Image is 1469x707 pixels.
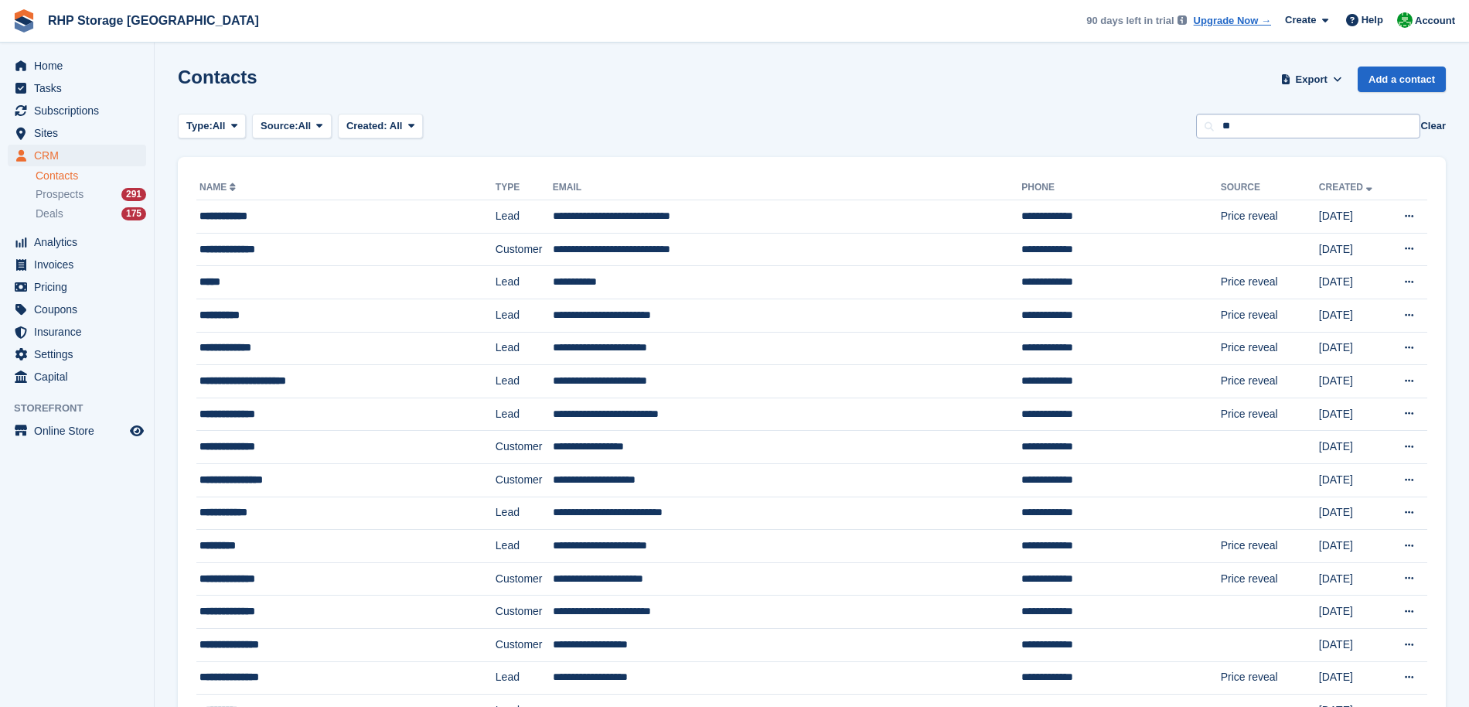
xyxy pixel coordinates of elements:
[1319,463,1388,497] td: [DATE]
[1319,628,1388,661] td: [DATE]
[1319,299,1388,332] td: [DATE]
[390,120,403,131] span: All
[496,200,553,234] td: Lead
[36,169,146,183] a: Contacts
[1362,12,1383,28] span: Help
[42,8,265,33] a: RHP Storage [GEOGRAPHIC_DATA]
[1221,365,1319,398] td: Price reveal
[346,120,387,131] span: Created:
[8,100,146,121] a: menu
[34,145,127,166] span: CRM
[496,431,553,464] td: Customer
[1319,398,1388,431] td: [DATE]
[1319,200,1388,234] td: [DATE]
[8,122,146,144] a: menu
[1194,13,1271,29] a: Upgrade Now →
[1319,661,1388,695] td: [DATE]
[496,530,553,563] td: Lead
[1420,118,1446,134] button: Clear
[8,145,146,166] a: menu
[496,266,553,299] td: Lead
[34,299,127,320] span: Coupons
[1319,530,1388,563] td: [DATE]
[496,365,553,398] td: Lead
[36,207,63,221] span: Deals
[496,176,553,200] th: Type
[496,628,553,661] td: Customer
[34,231,127,253] span: Analytics
[1319,233,1388,266] td: [DATE]
[1397,12,1413,28] img: Rod
[1319,497,1388,530] td: [DATE]
[12,9,36,32] img: stora-icon-8386f47178a22dfd0bd8f6a31ec36ba5ce8667c1dd55bd0f319d3a0aa187defe.svg
[1415,13,1455,29] span: Account
[1178,15,1187,25] img: icon-info-grey-7440780725fd019a000dd9b08b2336e03edf1995a4989e88bcd33f0948082b44.svg
[36,206,146,222] a: Deals 175
[1319,562,1388,596] td: [DATE]
[1296,72,1328,87] span: Export
[1221,200,1319,234] td: Price reveal
[1285,12,1316,28] span: Create
[8,366,146,388] a: menu
[213,118,226,134] span: All
[1358,67,1446,92] a: Add a contact
[14,401,154,416] span: Storefront
[34,55,127,77] span: Home
[496,596,553,629] td: Customer
[1319,365,1388,398] td: [DATE]
[186,118,213,134] span: Type:
[1319,332,1388,365] td: [DATE]
[8,254,146,275] a: menu
[496,463,553,497] td: Customer
[298,118,312,134] span: All
[34,321,127,343] span: Insurance
[8,321,146,343] a: menu
[1221,661,1319,695] td: Price reveal
[1277,67,1345,92] button: Export
[8,231,146,253] a: menu
[121,188,146,201] div: 291
[34,77,127,99] span: Tasks
[34,420,127,442] span: Online Store
[8,343,146,365] a: menu
[1319,431,1388,464] td: [DATE]
[1221,398,1319,431] td: Price reveal
[496,233,553,266] td: Customer
[496,661,553,695] td: Lead
[496,299,553,332] td: Lead
[1221,176,1319,200] th: Source
[261,118,298,134] span: Source:
[1221,299,1319,332] td: Price reveal
[34,276,127,298] span: Pricing
[338,114,423,139] button: Created: All
[496,332,553,365] td: Lead
[36,187,84,202] span: Prospects
[252,114,332,139] button: Source: All
[128,422,146,440] a: Preview store
[34,366,127,388] span: Capital
[1221,332,1319,365] td: Price reveal
[496,497,553,530] td: Lead
[1021,176,1220,200] th: Phone
[1221,562,1319,596] td: Price reveal
[8,77,146,99] a: menu
[553,176,1022,200] th: Email
[496,562,553,596] td: Customer
[8,55,146,77] a: menu
[496,398,553,431] td: Lead
[1221,266,1319,299] td: Price reveal
[178,114,246,139] button: Type: All
[34,122,127,144] span: Sites
[1319,266,1388,299] td: [DATE]
[34,343,127,365] span: Settings
[121,207,146,220] div: 175
[8,299,146,320] a: menu
[1319,596,1388,629] td: [DATE]
[178,67,257,87] h1: Contacts
[36,186,146,203] a: Prospects 291
[8,420,146,442] a: menu
[34,100,127,121] span: Subscriptions
[34,254,127,275] span: Invoices
[1221,530,1319,563] td: Price reveal
[1086,13,1174,29] span: 90 days left in trial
